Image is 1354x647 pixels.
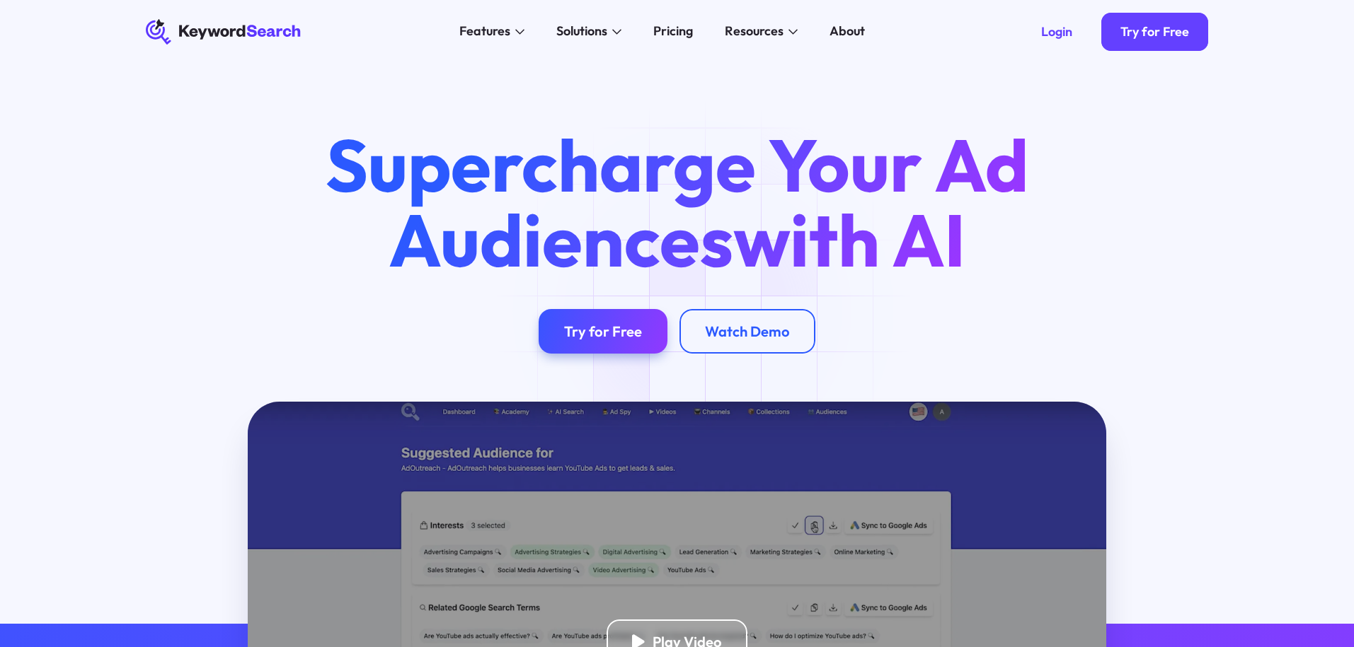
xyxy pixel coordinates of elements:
span: with AI [733,194,965,286]
a: Pricing [644,19,703,45]
h1: Supercharge Your Ad Audiences [295,127,1058,278]
div: Try for Free [1120,24,1189,40]
a: Login [1023,13,1092,51]
a: About [820,19,875,45]
div: Features [459,22,510,41]
div: Try for Free [564,322,642,340]
div: About [830,22,865,41]
div: Solutions [556,22,607,41]
div: Resources [725,22,784,41]
a: Try for Free [539,309,667,354]
div: Pricing [653,22,693,41]
div: Login [1041,24,1072,40]
a: Try for Free [1101,13,1208,51]
div: Watch Demo [705,322,790,340]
